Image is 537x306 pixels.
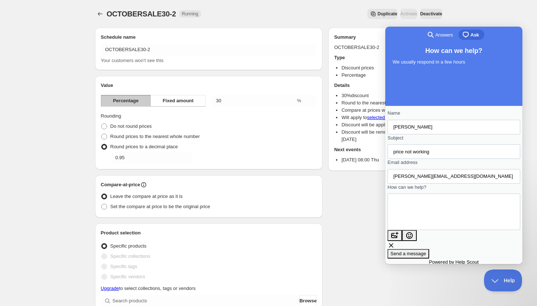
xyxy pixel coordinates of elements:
[367,9,397,19] button: Secondary action label
[334,34,436,41] h2: Summary
[334,146,436,153] h2: Next events
[341,121,436,129] li: Discount will be applied at 06:37 AM [DATE]
[101,82,317,89] h2: Value
[334,82,436,89] h2: Details
[110,253,151,259] span: Specific collections
[420,9,442,19] button: Deactivate
[341,64,436,72] li: Discount prices
[420,11,442,17] span: Deactivate
[150,95,205,107] button: Fixed amount
[367,115,404,120] a: selected products
[110,274,145,279] span: Specific vendors
[110,204,210,209] span: Set the compare at price to be the original price
[101,181,140,188] h2: Compare-at-price
[101,286,119,291] a: Upgrade
[110,194,183,199] span: Leave the compare at price as it is
[107,10,176,18] span: OCTOBERSALE30-2
[101,285,317,292] p: to select collections, tags or vendors
[341,114,436,121] li: Will apply to
[110,243,147,249] span: Specific products
[341,107,436,114] li: Compare at prices will not change
[299,297,317,305] span: Browse
[297,98,302,103] span: %
[44,233,94,238] span: Powered by Help Scout
[385,27,522,264] iframe: Help Scout Beacon - Live Chat, Contact Form, and Knowledge Base
[484,269,522,291] iframe: Help Scout Beacon - Close
[101,95,151,107] button: Percentage
[341,92,436,99] li: 30 % discount
[182,11,198,17] span: Running
[101,58,164,63] span: Your customers won't see this
[110,123,152,129] span: Do not round prices
[341,156,379,164] p: [DATE] 08:00 Thu
[341,99,436,107] li: Round to the nearest 0.95
[163,97,194,104] span: Fixed amount
[113,97,139,104] span: Percentage
[110,144,178,149] span: Round prices to a decimal place
[378,11,397,17] span: Duplicate
[341,72,436,79] li: Percentage
[101,113,121,119] span: Rounding
[101,229,317,237] h2: Product selection
[110,134,200,139] span: Round prices to the nearest whole number
[101,34,317,41] h2: Schedule name
[110,264,137,269] span: Specific tags
[334,44,436,51] p: OCTOBERSALE30-2
[334,54,436,61] h2: Type
[341,129,436,143] li: Discount will be removed at 08:00 AM [DATE]
[95,9,105,19] button: Schedules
